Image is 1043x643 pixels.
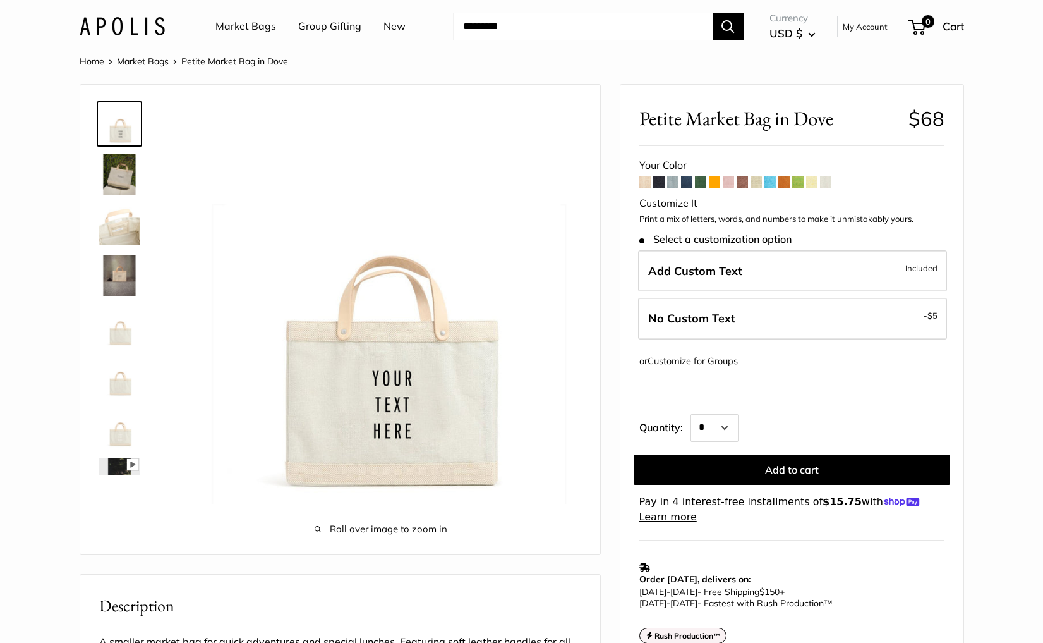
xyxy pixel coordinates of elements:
span: $68 [908,106,944,131]
a: Group Gifting [298,17,361,36]
a: My Account [843,19,888,34]
span: No Custom Text [648,311,735,326]
span: [DATE] [639,586,666,597]
span: Select a customization option [639,233,792,245]
img: Petite Market Bag in Dove [99,407,140,448]
a: Customize for Groups [648,355,738,367]
label: Quantity: [639,410,690,442]
p: - Free Shipping + [639,586,938,609]
span: Petite Market Bag in Dove [181,56,288,67]
button: Search [713,13,744,40]
a: New [383,17,406,36]
a: Petite Market Bag in Dove [97,303,142,349]
strong: Order [DATE], delivers on: [639,573,751,585]
p: Print a mix of letters, words, and numbers to make it unmistakably yours. [639,213,944,226]
a: Petite Market Bag in Dove [97,253,142,298]
div: or [639,353,738,370]
img: Petite Market Bag in Dove [181,104,581,504]
iframe: Sign Up via Text for Offers [10,595,135,633]
a: Petite Market Bag in Dove [97,354,142,400]
img: Petite Market Bag in Dove [99,458,140,498]
img: Petite Market Bag in Dove [99,205,140,245]
span: Currency [769,9,816,27]
input: Search... [453,13,713,40]
span: Included [905,260,937,276]
span: [DATE] [670,586,697,597]
span: Add Custom Text [648,264,742,278]
button: USD $ [769,23,816,44]
a: Petite Market Bag in Dove [97,101,142,147]
span: - [666,597,670,609]
img: Petite Market Bag in Dove [99,357,140,397]
span: [DATE] [670,597,697,609]
strong: Rush Production™ [654,631,721,640]
img: Petite Market Bag in Dove [99,306,140,346]
a: Petite Market Bag in Dove [97,455,142,501]
img: Apolis [80,17,165,35]
span: - Fastest with Rush Production™ [639,597,833,609]
a: Home [80,56,104,67]
h2: Description [99,594,581,618]
span: [DATE] [639,597,666,609]
img: Petite Market Bag in Dove [99,104,140,144]
nav: Breadcrumb [80,53,288,70]
span: $5 [927,310,937,321]
span: Cart [943,20,964,33]
span: USD $ [769,27,802,40]
a: Petite Market Bag in Dove [97,202,142,248]
button: Add to cart [634,455,950,485]
span: 0 [921,15,934,28]
div: Customize It [639,194,944,213]
span: Roll over image to zoom in [181,520,581,538]
span: - [924,308,937,323]
a: Market Bags [117,56,169,67]
a: Petite Market Bag in Dove [97,405,142,450]
img: Petite Market Bag in Dove [99,255,140,296]
span: $150 [759,586,780,597]
a: 0 Cart [910,16,964,37]
span: Petite Market Bag in Dove [639,107,899,130]
a: Market Bags [215,17,276,36]
label: Add Custom Text [638,250,947,292]
div: Your Color [639,156,944,175]
span: - [666,586,670,597]
img: Petite Market Bag in Dove [99,154,140,195]
a: Petite Market Bag in Dove [97,152,142,197]
label: Leave Blank [638,298,947,340]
